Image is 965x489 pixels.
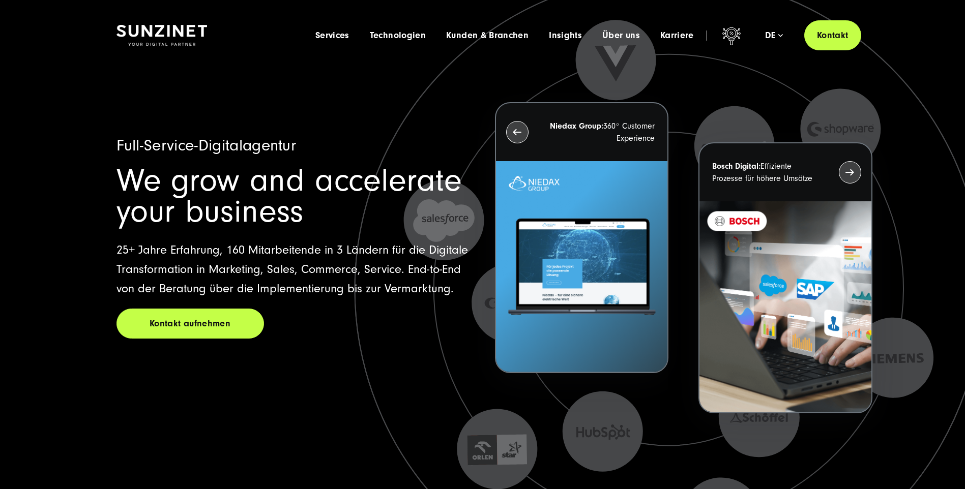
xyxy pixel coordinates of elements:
[712,162,761,171] strong: Bosch Digital:
[370,30,426,41] a: Technologien
[698,142,872,413] button: Bosch Digital:Effiziente Prozesse für höhere Umsätze BOSCH - Kundeprojekt - Digital Transformatio...
[315,30,349,41] a: Services
[116,240,471,298] p: 25+ Jahre Erfahrung, 160 Mitarbeitende in 3 Ländern für die Digitale Transformation in Marketing,...
[116,309,264,339] a: Kontakt aufnehmen
[660,30,694,41] a: Karriere
[116,136,297,155] span: Full-Service-Digitalagentur
[495,102,668,373] button: Niedax Group:360° Customer Experience Letztes Projekt von Niedax. Ein Laptop auf dem die Niedax W...
[602,30,640,41] a: Über uns
[496,161,667,372] img: Letztes Projekt von Niedax. Ein Laptop auf dem die Niedax Website geöffnet ist, auf blauem Hinter...
[446,30,529,41] a: Kunden & Branchen
[549,30,582,41] a: Insights
[804,20,861,50] a: Kontakt
[712,160,820,185] p: Effiziente Prozesse für höhere Umsätze
[765,30,783,41] div: de
[116,25,207,46] img: SUNZINET Full Service Digital Agentur
[116,162,462,230] span: We grow and accelerate your business
[699,201,871,412] img: BOSCH - Kundeprojekt - Digital Transformation Agentur SUNZINET
[547,120,655,144] p: 360° Customer Experience
[550,121,603,131] strong: Niedax Group:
